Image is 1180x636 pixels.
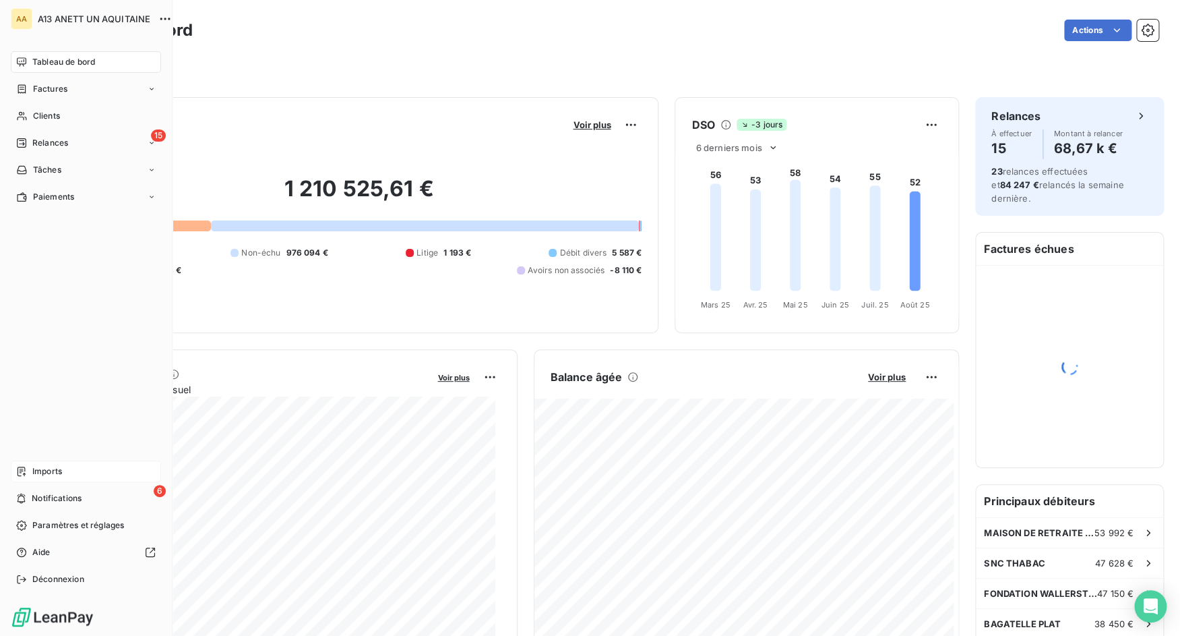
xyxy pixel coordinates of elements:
span: 1 193 € [443,247,471,259]
h2: 1 210 525,61 € [76,175,642,216]
span: 38 450 € [1094,618,1134,629]
span: Relances [32,137,68,149]
button: Voir plus [569,119,615,131]
span: 976 094 € [286,247,328,259]
span: Voir plus [868,372,906,382]
a: Paramètres et réglages [11,515,161,536]
span: -8 110 € [610,264,642,277]
span: Clients [33,110,60,122]
span: 53 992 € [1094,527,1134,538]
tspan: Mars 25 [701,300,731,310]
span: BAGATELLE PLAT [984,618,1061,629]
span: Débit divers [559,247,607,259]
span: Tâches [33,164,61,176]
span: Montant à relancer [1054,129,1123,138]
a: Tableau de bord [11,51,161,73]
span: Notifications [32,492,82,504]
h4: 15 [991,138,1032,159]
h6: Principaux débiteurs [976,485,1163,517]
span: MAISON DE RETRAITE [GEOGRAPHIC_DATA] [984,527,1094,538]
span: SNC THABAC [984,558,1045,569]
span: Paiements [33,191,74,203]
a: Clients [11,105,161,127]
span: relances effectuées et relancés la semaine dernière. [991,166,1123,204]
h6: DSO [691,117,714,133]
tspan: Mai 25 [783,300,808,310]
img: Logo LeanPay [11,606,94,628]
div: Open Intercom Messenger [1134,590,1167,623]
a: Factures [11,78,161,100]
span: 47 150 € [1097,588,1134,599]
span: 5 587 € [612,247,642,259]
span: Factures [33,83,67,95]
span: 84 247 € [999,179,1038,190]
span: 23 [991,166,1002,177]
span: À effectuer [991,129,1032,138]
tspan: Juil. 25 [861,300,888,310]
tspan: Août 25 [900,300,930,310]
a: Aide [11,542,161,563]
span: Paramètres et réglages [32,519,124,531]
a: Imports [11,461,161,482]
h6: Balance âgée [551,369,623,385]
tspan: Juin 25 [821,300,849,310]
span: -3 jours [737,119,786,131]
a: Tâches [11,159,161,181]
span: 6 [154,485,166,497]
span: Avoirs non associés [528,264,604,277]
div: AA [11,8,32,30]
tspan: Avr. 25 [743,300,768,310]
span: 15 [151,129,166,142]
span: Tableau de bord [32,56,95,68]
h6: Relances [991,108,1041,124]
button: Actions [1064,20,1131,41]
a: Paiements [11,186,161,208]
h4: 68,67 k € [1054,138,1123,159]
button: Voir plus [434,371,474,383]
span: 47 628 € [1095,558,1134,569]
span: Imports [32,465,62,478]
span: Chiffre d'affaires mensuel [76,382,429,397]
span: Non-échu [241,247,280,259]
a: 15Relances [11,132,161,154]
span: Déconnexion [32,573,84,585]
span: Litige [416,247,438,259]
span: FONDATION WALLERSTEIN [984,588,1097,599]
span: Aide [32,546,51,558]
span: Voir plus [438,373,470,382]
button: Voir plus [864,371,910,383]
span: A13 ANETT UN AQUITAINE [38,13,150,24]
span: 6 derniers mois [695,142,762,153]
h6: Factures échues [976,233,1163,265]
span: Voir plus [573,119,611,130]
